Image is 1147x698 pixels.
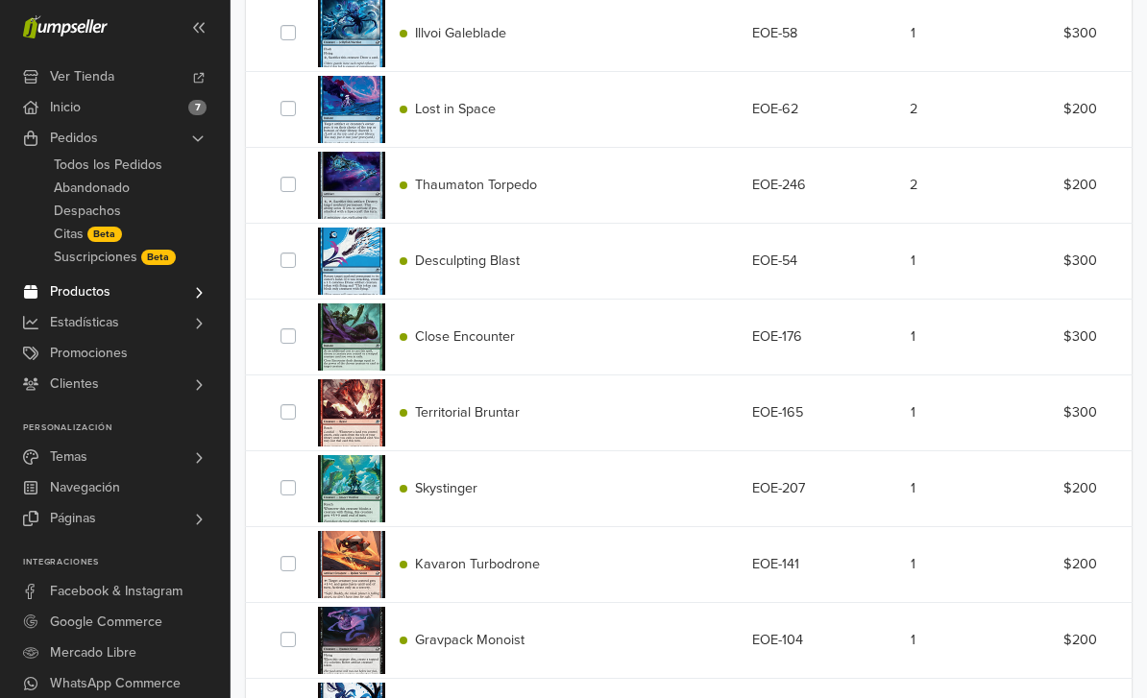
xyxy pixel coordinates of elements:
a: Skystinger [400,480,477,496]
a: Gravpack Monoist [400,632,525,648]
div: 1 [878,554,948,575]
span: Gravpack Monoist [415,632,525,648]
div: EOE-54 [738,251,879,272]
a: Illvoi Galeblade [400,25,506,41]
p: Personalización [23,422,230,434]
span: Abandonado [54,177,130,200]
a: Kavaron Turbodrone [400,556,540,572]
div: 1 [878,23,948,44]
div: EOE-246 [738,175,879,196]
span: Ver Tienda [50,61,114,92]
span: Productos [50,277,110,307]
span: Pedidos [50,123,98,154]
a: Thaumaton Torpedo [400,177,537,193]
div: 1 [878,402,948,423]
span: Beta [87,227,122,242]
span: Citas [54,223,84,246]
span: Páginas [50,503,96,534]
span: Close Encounter [415,328,515,345]
div: Kavaron TurbodroneEOE-1411$200 [281,526,1097,602]
span: Despachos [54,200,121,223]
span: Todos los Pedidos [54,154,162,177]
div: $200 [970,630,1111,651]
span: Lost in Space [415,101,496,117]
div: $300 [970,326,1111,348]
div: Lost in SpaceEOE-622$200 [281,71,1097,147]
div: SkystingerEOE-2071$200 [281,450,1097,526]
span: Suscripciones [54,246,137,269]
span: Inicio [50,92,81,123]
div: EOE-62 [738,99,879,120]
span: 7 [188,100,207,115]
div: 1 [878,326,948,348]
a: Close Encounter [400,328,515,345]
span: Illvoi Galeblade [415,25,506,41]
p: Integraciones [23,557,230,568]
div: 1 [878,478,948,499]
div: $300 [970,402,1111,423]
div: EOE-58 [738,23,879,44]
div: Desculpting BlastEOE-541$300 [281,223,1097,299]
span: Facebook & Instagram [50,576,183,607]
span: Kavaron Turbodrone [415,556,540,572]
a: Lost in Space [400,101,496,117]
div: $200 [970,554,1111,575]
div: EOE-165 [738,402,879,423]
span: Beta [141,250,176,265]
div: 1 [878,251,948,272]
div: 2 [878,99,948,120]
span: Mercado Libre [50,638,136,668]
div: $200 [970,478,1111,499]
div: Thaumaton TorpedoEOE-2462$200 [281,147,1097,223]
div: EOE-104 [738,630,879,651]
a: Territorial Bruntar [400,404,520,421]
div: EOE-141 [738,554,879,575]
div: Close EncounterEOE-1761$300 [281,299,1097,374]
div: $200 [970,99,1111,120]
span: Thaumaton Torpedo [415,177,537,193]
div: Gravpack MonoistEOE-1041$200 [281,602,1097,678]
div: EOE-176 [738,326,879,348]
span: Promociones [50,338,128,369]
span: Navegación [50,472,120,503]
span: Territorial Bruntar [415,404,520,421]
span: Google Commerce [50,607,162,638]
span: Clientes [50,369,99,399]
div: $300 [970,23,1111,44]
div: Territorial BruntarEOE-1651$300 [281,374,1097,450]
span: Skystinger [415,480,477,496]
div: EOE-207 [738,478,879,499]
div: 1 [878,630,948,651]
span: Estadísticas [50,307,119,338]
div: 2 [878,175,948,196]
span: Desculpting Blast [415,253,520,269]
div: $200 [970,175,1111,196]
span: Temas [50,442,87,472]
a: Desculpting Blast [400,253,520,269]
div: $300 [970,251,1111,272]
